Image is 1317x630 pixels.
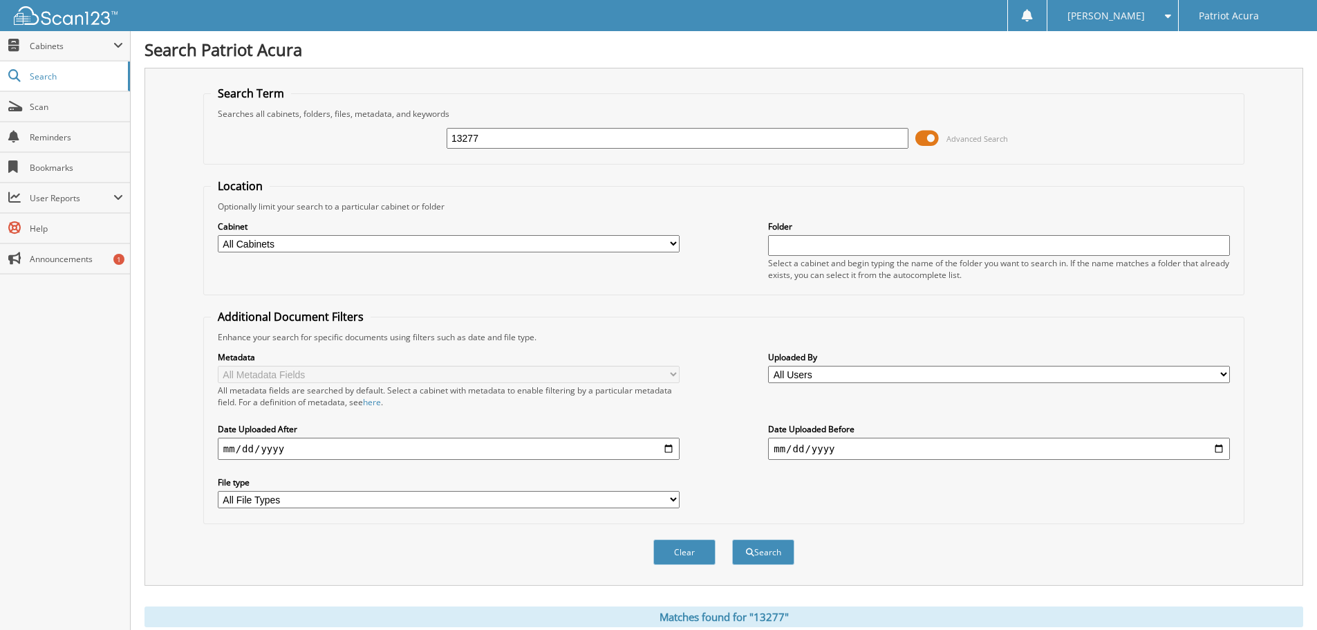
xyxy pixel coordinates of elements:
[218,221,680,232] label: Cabinet
[1067,12,1145,20] span: [PERSON_NAME]
[1199,12,1259,20] span: Patriot Acura
[218,476,680,488] label: File type
[30,162,123,174] span: Bookmarks
[144,38,1303,61] h1: Search Patriot Acura
[363,396,381,408] a: here
[113,254,124,265] div: 1
[211,309,371,324] legend: Additional Document Filters
[946,133,1008,144] span: Advanced Search
[14,6,118,25] img: scan123-logo-white.svg
[30,40,113,52] span: Cabinets
[211,201,1237,212] div: Optionally limit your search to a particular cabinet or folder
[218,351,680,363] label: Metadata
[218,423,680,435] label: Date Uploaded After
[211,331,1237,343] div: Enhance your search for specific documents using filters such as date and file type.
[218,385,680,408] div: All metadata fields are searched by default. Select a cabinet with metadata to enable filtering b...
[30,192,113,204] span: User Reports
[211,108,1237,120] div: Searches all cabinets, folders, files, metadata, and keywords
[768,351,1230,363] label: Uploaded By
[768,257,1230,281] div: Select a cabinet and begin typing the name of the folder you want to search in. If the name match...
[768,221,1230,232] label: Folder
[218,438,680,460] input: start
[768,423,1230,435] label: Date Uploaded Before
[30,71,121,82] span: Search
[211,86,291,101] legend: Search Term
[30,223,123,234] span: Help
[30,101,123,113] span: Scan
[653,539,716,565] button: Clear
[30,253,123,265] span: Announcements
[144,606,1303,627] div: Matches found for "13277"
[30,131,123,143] span: Reminders
[211,178,270,194] legend: Location
[732,539,794,565] button: Search
[768,438,1230,460] input: end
